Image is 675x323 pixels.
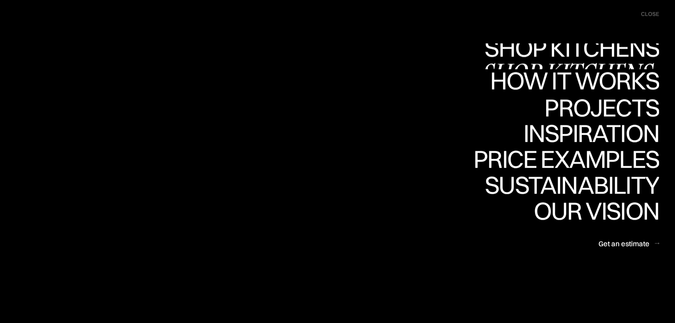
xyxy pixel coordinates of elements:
a: Our visionOur vision [528,198,659,224]
a: How it worksHow it works [488,69,659,95]
div: Shop Kitchens [481,35,659,60]
a: SustainabilitySustainability [479,172,659,198]
a: InspirationInspiration [513,121,659,147]
div: Our vision [528,223,659,248]
div: Inspiration [513,146,659,171]
div: Shop Kitchens [481,60,659,85]
div: menu [634,7,659,21]
div: Price examples [473,172,659,196]
div: Projects [544,95,659,120]
div: Sustainability [479,172,659,197]
div: Projects [544,120,659,145]
div: Sustainability [479,197,659,222]
div: Price examples [473,147,659,172]
a: ProjectsProjects [544,95,659,121]
div: close [641,10,659,18]
div: How it works [488,68,659,93]
div: Inspiration [513,121,659,146]
div: Our vision [528,198,659,223]
div: How it works [488,93,659,118]
div: Get an estimate [598,239,649,248]
a: Get an estimate [598,235,659,252]
a: Shop KitchensShop Kitchens [481,43,659,69]
a: Price examplesPrice examples [473,147,659,173]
